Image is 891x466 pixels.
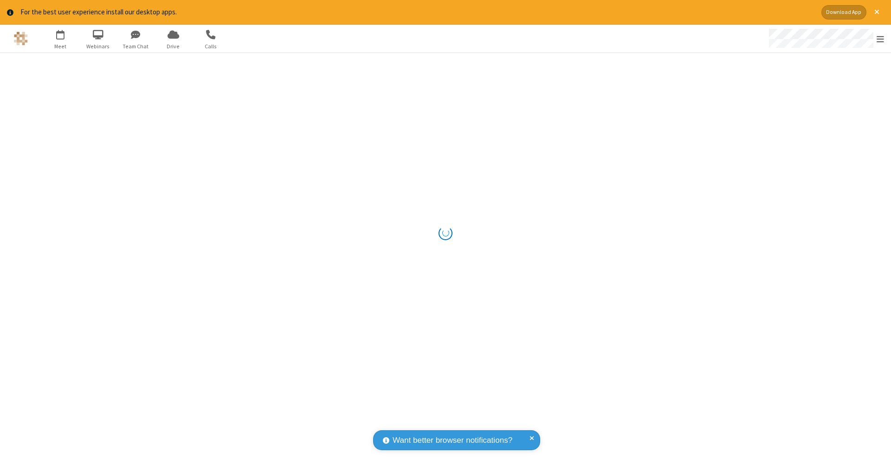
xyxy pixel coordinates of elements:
[14,32,28,46] img: QA Selenium DO NOT DELETE OR CHANGE
[3,25,38,53] button: Logo
[393,434,512,446] span: Want better browser notifications?
[20,7,814,18] div: For the best user experience install our desktop apps.
[43,42,78,51] span: Meet
[870,5,884,20] button: Close alert
[118,42,153,51] span: Team Chat
[760,25,891,53] div: Open menu
[156,42,191,51] span: Drive
[81,42,116,51] span: Webinars
[821,5,866,20] button: Download App
[194,42,228,51] span: Calls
